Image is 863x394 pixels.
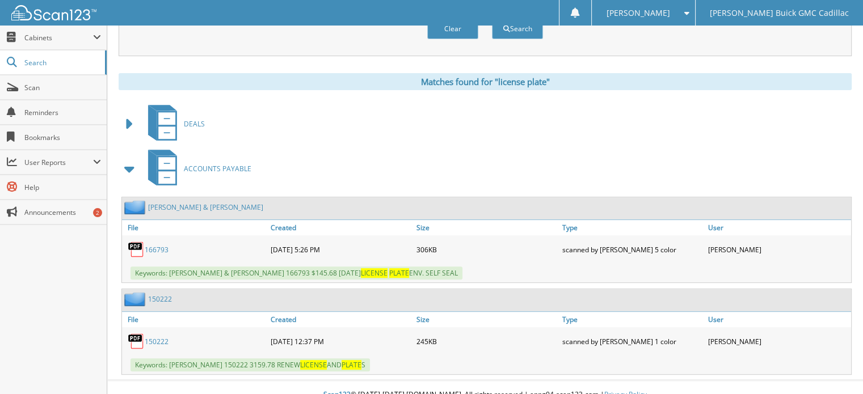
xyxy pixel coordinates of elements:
a: Created [268,312,414,327]
img: PDF.png [128,333,145,350]
span: LICENSE [300,360,327,370]
span: Cabinets [24,33,93,43]
a: Type [559,220,705,235]
span: DEALS [184,119,205,129]
a: [PERSON_NAME] & [PERSON_NAME] [148,202,263,212]
a: 150222 [148,294,172,304]
span: PLATE [389,268,409,278]
img: PDF.png [128,241,145,258]
img: scan123-logo-white.svg [11,5,96,20]
span: [PERSON_NAME] [606,10,670,16]
span: LICENSE [361,268,388,278]
div: [DATE] 12:37 PM [268,330,414,353]
a: File [122,220,268,235]
span: Keywords: [PERSON_NAME] & [PERSON_NAME] 166793 $145.68 [DATE] ENV. SELF SEAL [130,266,462,279]
button: Clear [427,18,478,39]
div: 2 [93,208,102,217]
a: Created [268,220,414,235]
span: Reminders [24,108,101,117]
a: Size [414,312,559,327]
span: Announcements [24,207,101,217]
a: File [122,312,268,327]
span: [PERSON_NAME] Buick GMC Cadillac [710,10,849,16]
a: DEALS [141,101,205,146]
div: 245KB [414,330,559,353]
a: 166793 [145,245,169,255]
iframe: Chat Widget [806,340,863,394]
a: Size [414,220,559,235]
img: folder2.png [124,200,148,214]
a: 150222 [145,337,169,346]
span: Scan [24,83,101,92]
a: User [705,312,851,327]
span: Bookmarks [24,133,101,142]
div: scanned by [PERSON_NAME] 1 color [559,330,705,353]
span: ACCOUNTS PAYABLE [184,164,251,173]
div: 306KB [414,238,559,261]
a: ACCOUNTS PAYABLE [141,146,251,191]
div: Matches found for "license plate" [119,73,852,90]
button: Search [492,18,543,39]
a: Type [559,312,705,327]
a: User [705,220,851,235]
span: PLATE [342,360,361,370]
span: Keywords: [PERSON_NAME] 150222 3159.78 RENEW AND S [130,358,370,371]
img: folder2.png [124,292,148,306]
div: [PERSON_NAME] [705,330,851,353]
span: Help [24,183,101,192]
div: [PERSON_NAME] [705,238,851,261]
div: [DATE] 5:26 PM [268,238,414,261]
div: scanned by [PERSON_NAME] 5 color [559,238,705,261]
span: Search [24,58,99,67]
span: User Reports [24,158,93,167]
